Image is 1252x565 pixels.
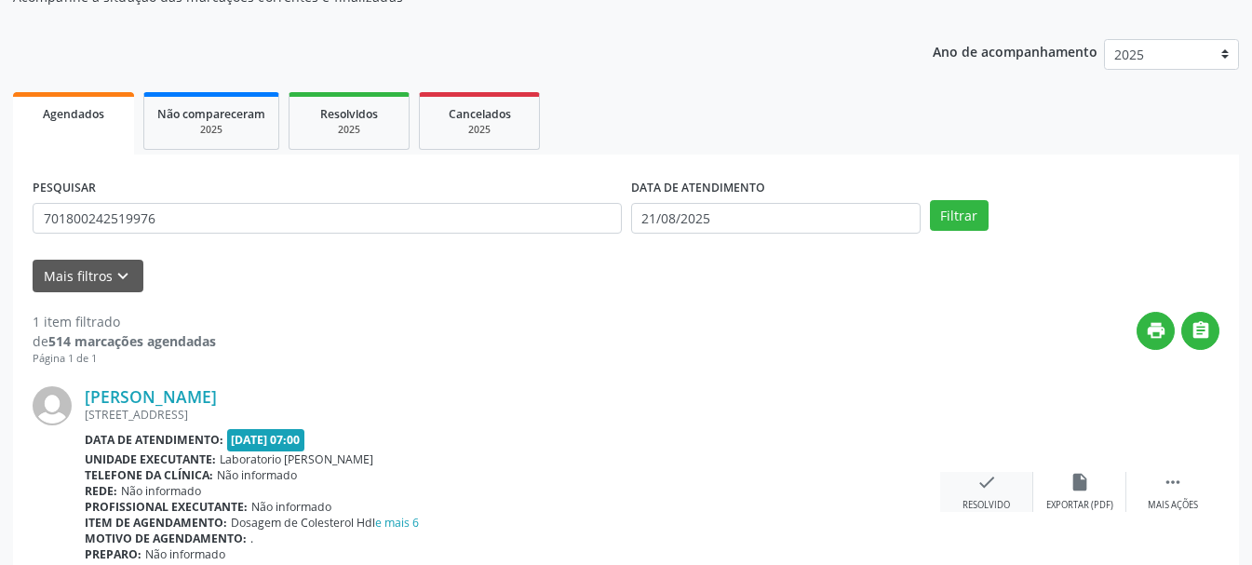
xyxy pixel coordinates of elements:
[1137,312,1175,350] button: print
[85,386,217,407] a: [PERSON_NAME]
[250,531,253,546] span: .
[930,200,989,232] button: Filtrar
[85,483,117,499] b: Rede:
[933,39,1097,62] p: Ano de acompanhamento
[227,429,305,451] span: [DATE] 07:00
[33,174,96,203] label: PESQUISAR
[251,499,331,515] span: Não informado
[33,351,216,367] div: Página 1 de 1
[433,123,526,137] div: 2025
[85,515,227,531] b: Item de agendamento:
[85,407,940,423] div: [STREET_ADDRESS]
[145,546,225,562] span: Não informado
[1181,312,1219,350] button: 
[1070,472,1090,492] i: insert_drive_file
[85,546,141,562] b: Preparo:
[85,499,248,515] b: Profissional executante:
[85,531,247,546] b: Motivo de agendamento:
[1146,320,1166,341] i: print
[113,266,133,287] i: keyboard_arrow_down
[1148,499,1198,512] div: Mais ações
[33,312,216,331] div: 1 item filtrado
[963,499,1010,512] div: Resolvido
[449,106,511,122] span: Cancelados
[33,260,143,292] button: Mais filtroskeyboard_arrow_down
[85,432,223,448] b: Data de atendimento:
[33,203,622,235] input: Nome, CNS
[217,467,297,483] span: Não informado
[976,472,997,492] i: check
[157,123,265,137] div: 2025
[43,106,104,122] span: Agendados
[33,386,72,425] img: img
[121,483,201,499] span: Não informado
[85,467,213,483] b: Telefone da clínica:
[303,123,396,137] div: 2025
[48,332,216,350] strong: 514 marcações agendadas
[1191,320,1211,341] i: 
[157,106,265,122] span: Não compareceram
[1163,472,1183,492] i: 
[1046,499,1113,512] div: Exportar (PDF)
[231,515,419,531] span: Dosagem de Colesterol Hdl
[33,331,216,351] div: de
[375,515,419,531] a: e mais 6
[631,203,921,235] input: Selecione um intervalo
[631,174,765,203] label: DATA DE ATENDIMENTO
[85,451,216,467] b: Unidade executante:
[320,106,378,122] span: Resolvidos
[220,451,373,467] span: Laboratorio [PERSON_NAME]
